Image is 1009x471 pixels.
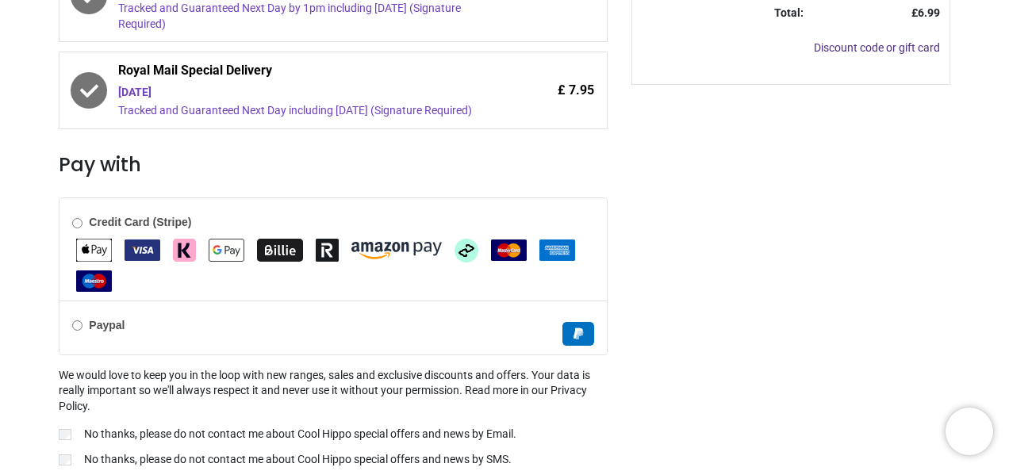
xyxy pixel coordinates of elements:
span: Paypal [562,326,594,339]
div: Tracked and Guaranteed Next Day by 1pm including [DATE] (Signature Required) [118,1,498,32]
img: Afterpay Clearpay [455,239,478,262]
p: No thanks, please do not contact me about Cool Hippo special offers and news by SMS. [84,452,512,468]
span: Apple Pay [76,243,112,255]
input: Paypal [72,320,82,331]
img: Google Pay [209,239,244,262]
p: No thanks, please do not contact me about Cool Hippo special offers and news by Email. [84,427,516,442]
span: £ 7.95 [558,82,594,99]
div: Tracked and Guaranteed Next Day including [DATE] (Signature Required) [118,103,498,119]
span: Google Pay [209,243,244,255]
strong: £ [911,6,940,19]
img: Revolut Pay [316,239,339,262]
div: We would love to keep you in the loop with new ranges, sales and exclusive discounts and offers. ... [59,368,607,471]
input: Credit Card (Stripe) [72,218,82,228]
span: American Express [539,243,575,255]
span: Billie [257,243,303,255]
span: Royal Mail Special Delivery [118,62,498,84]
img: MasterCard [491,239,527,261]
img: Klarna [173,239,196,262]
b: Paypal [89,319,125,331]
iframe: Brevo live chat [946,408,993,455]
span: Revolut Pay [316,243,339,255]
h3: Pay with [59,151,607,178]
b: Credit Card (Stripe) [89,216,191,228]
img: American Express [539,239,575,261]
img: Billie [257,239,303,262]
input: No thanks, please do not contact me about Cool Hippo special offers and news by Email. [59,429,71,440]
span: Klarna [173,243,196,255]
strong: Total: [774,6,804,19]
span: Amazon Pay [351,243,442,255]
img: VISA [125,239,160,261]
img: Paypal [562,322,594,346]
span: VISA [125,243,160,255]
span: 6.99 [918,6,940,19]
div: [DATE] [118,85,498,101]
img: Amazon Pay [351,242,442,259]
a: Discount code or gift card [814,41,940,54]
span: Maestro [76,274,112,286]
img: Apple Pay [76,239,112,262]
img: Maestro [76,270,112,292]
span: MasterCard [491,243,527,255]
span: Afterpay Clearpay [455,243,478,255]
input: No thanks, please do not contact me about Cool Hippo special offers and news by SMS. [59,454,71,465]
